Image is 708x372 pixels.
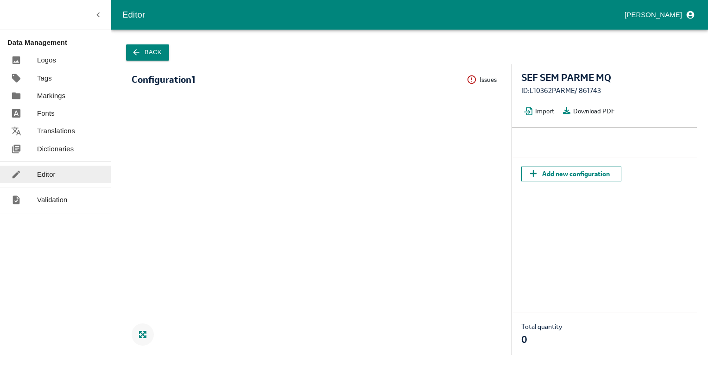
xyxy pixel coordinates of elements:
[7,37,111,48] p: Data Management
[37,73,52,83] p: Tags
[37,55,56,65] p: Logos
[625,10,682,20] p: [PERSON_NAME]
[621,7,697,23] button: profile
[521,73,688,83] div: SEF SEM PARME MQ
[37,108,55,118] p: Fonts
[467,73,502,87] button: Issues
[37,195,68,205] p: Validation
[132,74,195,85] div: Configuration 1
[37,91,65,101] p: Markings
[37,126,75,136] p: Translations
[37,169,56,180] p: Editor
[560,104,620,118] button: Download PDF
[521,167,621,181] button: Add new configuration
[521,322,562,346] div: Total quantity
[37,144,74,154] p: Dictionaries
[122,8,621,22] div: Editor
[521,86,688,96] div: ID: L10362PARME / 861743
[521,335,562,345] div: 0
[126,44,169,61] button: Back
[521,104,560,118] button: Import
